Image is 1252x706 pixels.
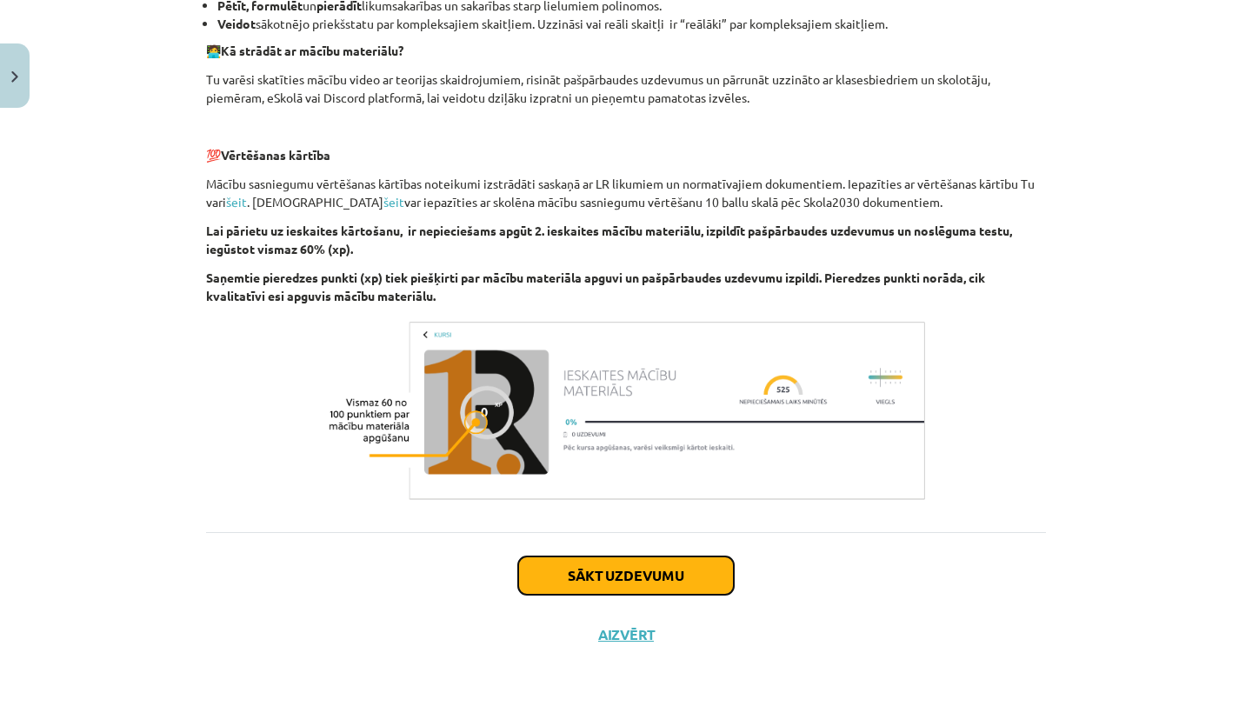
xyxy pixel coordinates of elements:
b: Vērtēšanas kārtība [221,147,330,163]
p: Mācību sasniegumu vērtēšanas kārtības noteikumi izstrādāti saskaņā ar LR likumiem un normatīvajie... [206,175,1046,211]
button: Aizvērt [593,626,659,643]
p: 🧑‍💻 [206,42,1046,60]
strong: Saņemtie pieredzes punkti (xp) tiek piešķirti par mācību materiāla apguvi un pašpārbaudes uzdevum... [206,270,985,303]
a: šeit [383,194,404,210]
b: Veidot [217,16,256,31]
strong: Kā strādāt ar mācību materiālu? [221,43,403,58]
img: icon-close-lesson-0947bae3869378f0d4975bcd49f059093ad1ed9edebbc8119c70593378902aed.svg [11,71,18,83]
a: šeit [226,194,247,210]
li: sākotnējo priekšstatu par kompleksajiem skaitļiem. Uzzināsi vai reāli skaitļi ir “reālāki” par ko... [217,15,1046,33]
p: 💯 [206,146,1046,164]
strong: Lai pārietu uz ieskaites kārtošanu, ir nepieciešams apgūt 2. ieskaites mācību materiālu, izpildīt... [206,223,1012,256]
button: Sākt uzdevumu [518,556,734,595]
p: Tu varēsi skatīties mācību video ar teorijas skaidrojumiem, risināt pašpārbaudes uzdevumus un pār... [206,70,1046,107]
